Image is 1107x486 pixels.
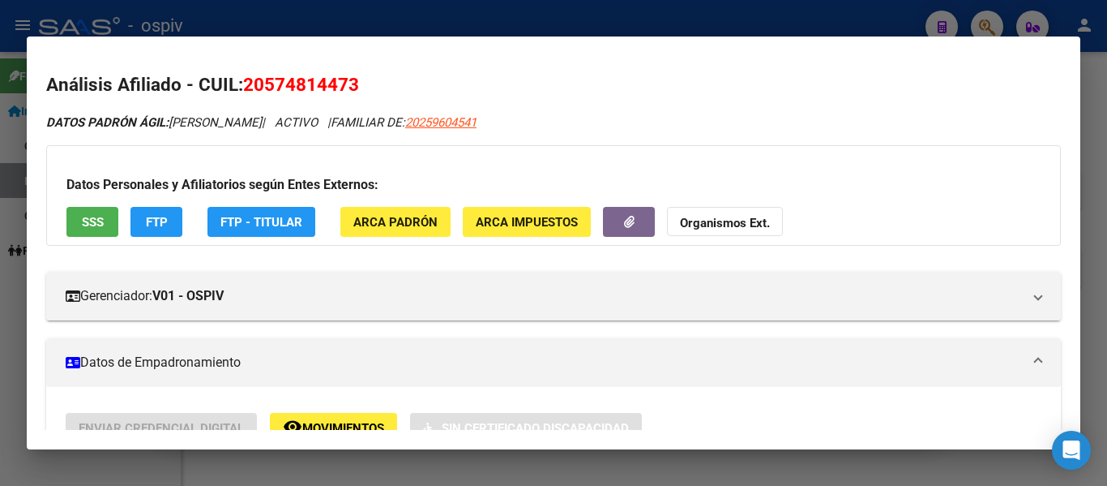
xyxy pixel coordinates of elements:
button: FTP - Titular [207,207,315,237]
button: Movimientos [270,413,397,443]
mat-panel-title: Datos de Empadronamiento [66,353,1022,372]
button: Organismos Ext. [667,207,783,237]
span: Enviar Credencial Digital [79,421,244,436]
h3: Datos Personales y Afiliatorios según Entes Externos: [66,175,1041,195]
mat-expansion-panel-header: Gerenciador:V01 - OSPIV [46,272,1061,320]
div: Open Intercom Messenger [1052,431,1091,470]
span: 20574814473 [243,74,359,95]
button: FTP [130,207,182,237]
mat-icon: remove_red_eye [283,417,302,437]
span: Movimientos [302,421,384,436]
mat-expansion-panel-header: Datos de Empadronamiento [46,338,1061,387]
span: ARCA Impuestos [476,215,578,230]
mat-panel-title: Gerenciador: [66,286,1022,306]
span: Sin Certificado Discapacidad [442,421,629,436]
i: | ACTIVO | [46,115,477,130]
span: FTP [146,215,168,230]
strong: V01 - OSPIV [152,286,224,306]
button: Sin Certificado Discapacidad [410,413,642,443]
span: [PERSON_NAME] [46,115,262,130]
button: Enviar Credencial Digital [66,413,257,443]
strong: DATOS PADRÓN ÁGIL: [46,115,169,130]
span: ARCA Padrón [353,215,438,230]
span: SSS [82,215,104,230]
button: ARCA Impuestos [463,207,591,237]
strong: Organismos Ext. [680,216,770,230]
span: FAMILIAR DE: [331,115,477,130]
span: 20259604541 [405,115,477,130]
button: ARCA Padrón [340,207,451,237]
h2: Análisis Afiliado - CUIL: [46,71,1061,99]
button: SSS [66,207,118,237]
span: FTP - Titular [220,215,302,230]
